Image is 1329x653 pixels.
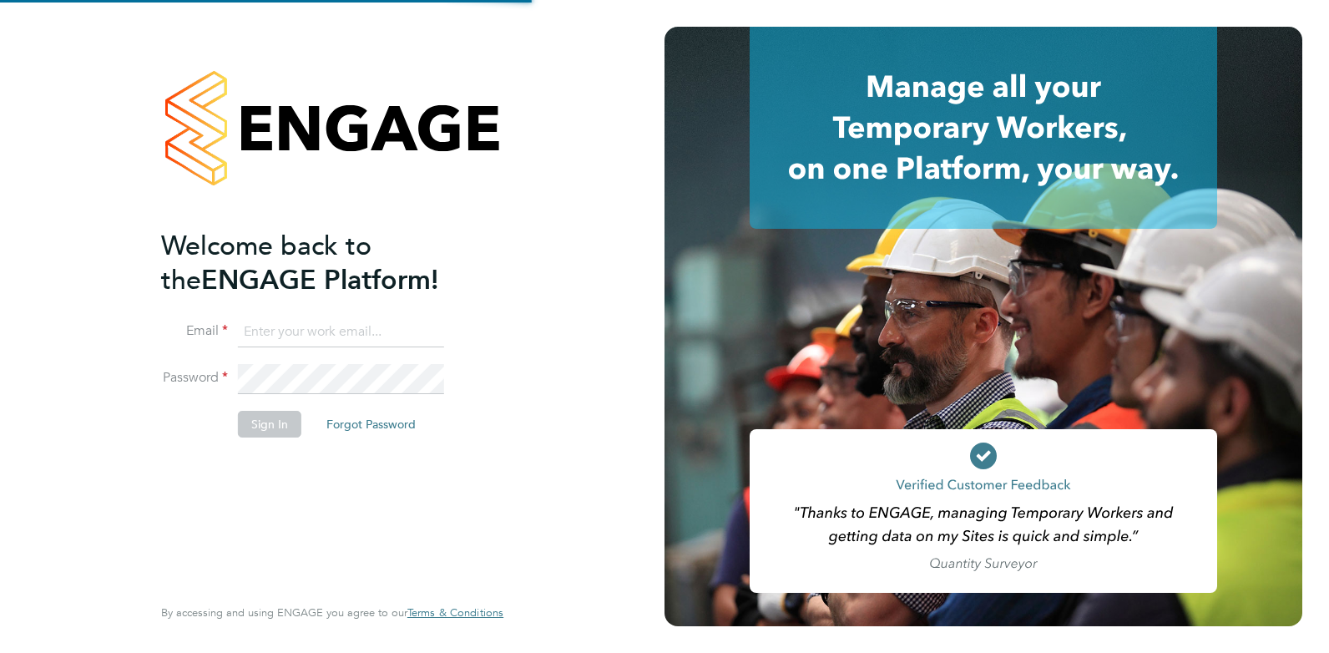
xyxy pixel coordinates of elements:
a: Terms & Conditions [407,606,503,620]
input: Enter your work email... [238,317,444,347]
button: Sign In [238,411,301,438]
button: Forgot Password [313,411,429,438]
span: Terms & Conditions [407,605,503,620]
label: Email [161,322,228,340]
h2: ENGAGE Platform! [161,229,487,297]
label: Password [161,369,228,387]
span: By accessing and using ENGAGE you agree to our [161,605,503,620]
span: Welcome back to the [161,230,371,296]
